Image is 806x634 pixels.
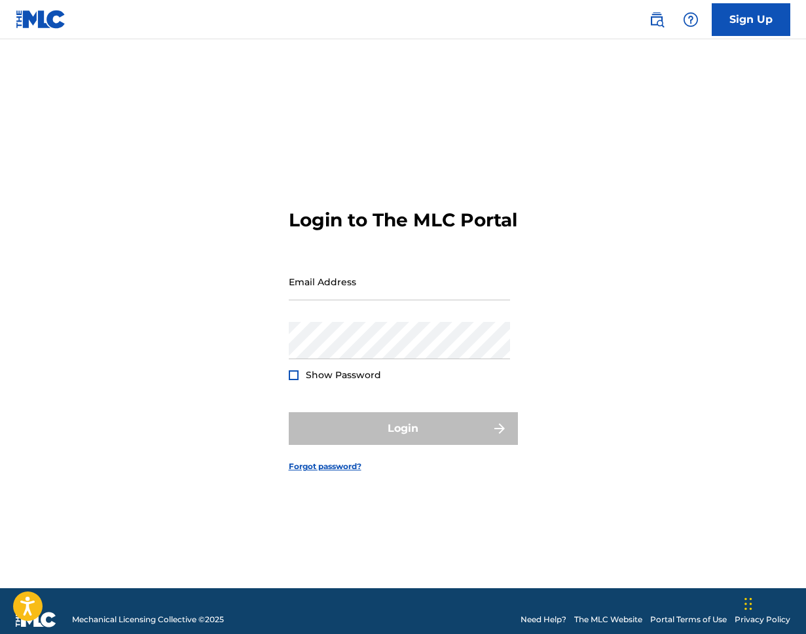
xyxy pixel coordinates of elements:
a: Need Help? [521,614,566,625]
div: Drag [744,584,752,624]
img: MLC Logo [16,10,66,29]
h3: Login to The MLC Portal [289,209,517,232]
a: Public Search [644,7,670,33]
a: Sign Up [712,3,790,36]
span: Show Password [306,369,381,381]
a: Portal Terms of Use [650,614,727,625]
span: Mechanical Licensing Collective © 2025 [72,614,224,625]
a: Privacy Policy [735,614,790,625]
img: help [683,12,699,27]
div: Help [678,7,704,33]
img: logo [16,612,56,627]
a: The MLC Website [574,614,642,625]
img: search [649,12,665,27]
a: Forgot password? [289,461,361,472]
iframe: Chat Widget [741,571,806,634]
